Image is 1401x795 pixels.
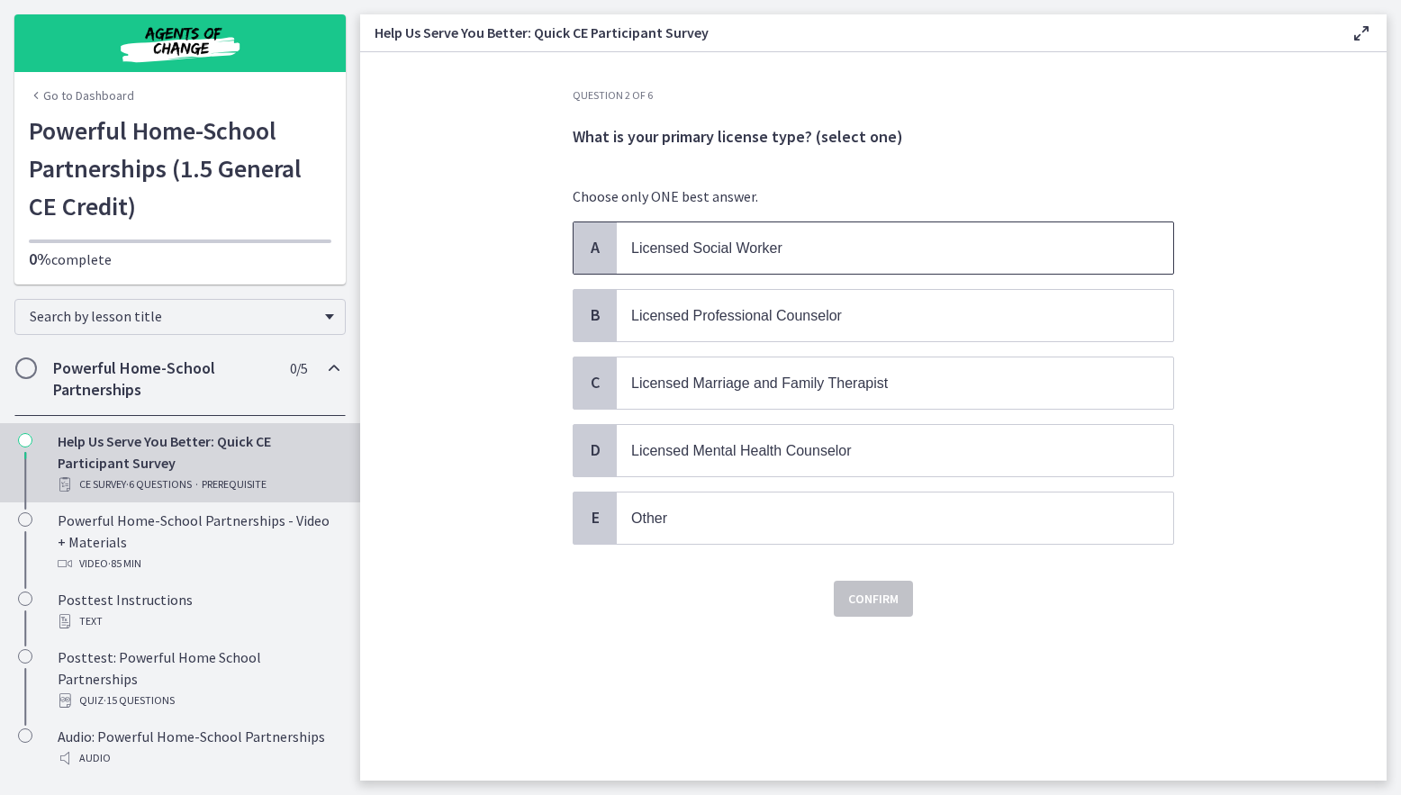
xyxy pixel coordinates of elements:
[834,581,913,617] button: Confirm
[29,248,331,270] p: complete
[631,443,852,458] span: Licensed Mental Health Counselor
[58,646,339,711] div: Posttest: Powerful Home School Partnerships
[58,747,339,769] div: Audio
[631,240,782,256] span: Licensed Social Worker
[202,474,267,495] span: PREREQUISITE
[584,304,606,326] span: B
[58,610,339,632] div: Text
[58,474,339,495] div: CE Survey
[29,86,134,104] a: Go to Dashboard
[573,126,1174,148] h3: What is your primary license type? (select one)
[375,22,1322,43] h3: Help Us Serve You Better: Quick CE Participant Survey
[573,185,1174,207] p: Choose only ONE best answer.
[631,308,842,323] span: Licensed Professional Counselor
[573,88,1174,103] h3: Question 2 of 6
[584,372,606,393] span: C
[584,439,606,461] span: D
[584,237,606,258] span: A
[58,510,339,574] div: Powerful Home-School Partnerships - Video + Materials
[53,357,273,401] h2: Powerful Home-School Partnerships
[631,510,667,526] span: Other
[58,553,339,574] div: Video
[584,507,606,528] span: E
[72,22,288,65] img: Agents of Change
[29,248,51,269] span: 0%
[58,690,339,711] div: Quiz
[29,112,331,225] h1: Powerful Home-School Partnerships (1.5 General CE Credit)
[290,357,307,379] span: 0 / 5
[58,430,339,495] div: Help Us Serve You Better: Quick CE Participant Survey
[58,589,339,632] div: Posttest Instructions
[126,474,192,495] span: · 6 Questions
[104,690,175,711] span: · 15 Questions
[195,474,198,495] span: ·
[108,553,141,574] span: · 85 min
[30,307,316,325] span: Search by lesson title
[631,375,888,391] span: Licensed Marriage and Family Therapist
[14,299,346,335] div: Search by lesson title
[58,726,339,769] div: Audio: Powerful Home-School Partnerships
[848,588,899,610] span: Confirm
